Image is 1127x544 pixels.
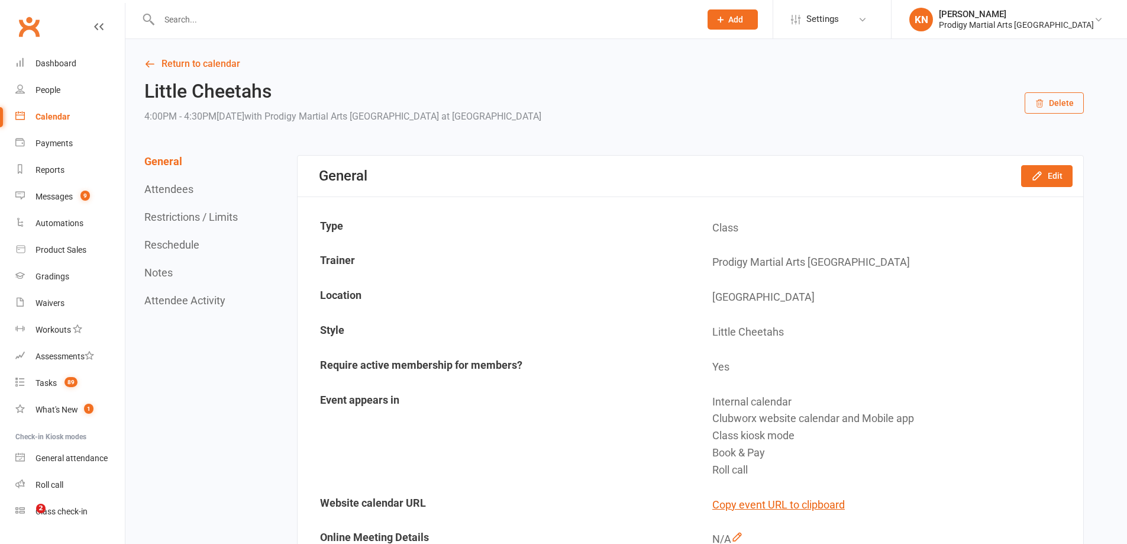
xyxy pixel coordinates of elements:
[15,263,125,290] a: Gradings
[12,504,40,532] iframe: Intercom live chat
[14,12,44,41] a: Clubworx
[15,104,125,130] a: Calendar
[35,192,73,201] div: Messages
[712,427,1074,445] div: Class kiosk mode
[15,210,125,237] a: Automations
[691,246,1082,279] td: Prodigy Martial Arts [GEOGRAPHIC_DATA]
[35,480,63,490] div: Roll call
[35,507,88,516] div: Class check-in
[1021,165,1073,186] button: Edit
[712,497,845,514] button: Copy event URL to clipboard
[80,191,90,201] span: 9
[84,404,93,414] span: 1
[15,77,125,104] a: People
[15,498,125,525] a: Class kiosk mode
[35,139,73,148] div: Payments
[15,343,125,370] a: Assessments
[35,298,64,308] div: Waivers
[806,6,839,33] span: Settings
[144,266,173,279] button: Notes
[1025,92,1084,114] button: Delete
[36,504,46,513] span: 2
[728,15,743,24] span: Add
[15,370,125,397] a: Tasks 89
[909,8,933,31] div: KN
[299,281,690,314] td: Location
[441,111,541,122] span: at [GEOGRAPHIC_DATA]
[15,317,125,343] a: Workouts
[712,462,1074,479] div: Roll call
[299,350,690,384] td: Require active membership for members?
[35,325,71,334] div: Workouts
[144,211,238,223] button: Restrictions / Limits
[35,85,60,95] div: People
[35,352,94,361] div: Assessments
[15,237,125,263] a: Product Sales
[35,112,70,121] div: Calendar
[35,453,108,463] div: General attendance
[15,290,125,317] a: Waivers
[64,377,77,387] span: 89
[35,59,76,68] div: Dashboard
[35,405,78,414] div: What's New
[15,184,125,210] a: Messages 9
[15,472,125,498] a: Roll call
[712,394,1074,411] div: Internal calendar
[15,397,125,423] a: What's New1
[144,108,541,125] div: 4:00PM - 4:30PM[DATE]
[708,9,758,30] button: Add
[244,111,439,122] span: with Prodigy Martial Arts [GEOGRAPHIC_DATA]
[144,183,193,195] button: Attendees
[156,11,692,28] input: Search...
[712,445,1074,462] div: Book & Pay
[691,281,1082,314] td: [GEOGRAPHIC_DATA]
[299,488,690,522] td: Website calendar URL
[35,272,69,281] div: Gradings
[35,378,57,388] div: Tasks
[691,316,1082,349] td: Little Cheetahs
[299,385,690,487] td: Event appears in
[299,211,690,245] td: Type
[939,9,1094,20] div: [PERSON_NAME]
[144,81,541,102] h2: Little Cheetahs
[299,246,690,279] td: Trainer
[15,445,125,472] a: General attendance kiosk mode
[319,168,367,184] div: General
[15,157,125,184] a: Reports
[691,350,1082,384] td: Yes
[35,165,64,175] div: Reports
[15,50,125,77] a: Dashboard
[144,294,225,307] button: Attendee Activity
[144,155,182,168] button: General
[939,20,1094,30] div: Prodigy Martial Arts [GEOGRAPHIC_DATA]
[144,239,199,251] button: Reschedule
[712,410,1074,427] div: Clubworx website calendar and Mobile app
[299,316,690,349] td: Style
[35,245,86,255] div: Product Sales
[15,130,125,157] a: Payments
[691,211,1082,245] td: Class
[35,218,83,228] div: Automations
[144,56,1084,72] a: Return to calendar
